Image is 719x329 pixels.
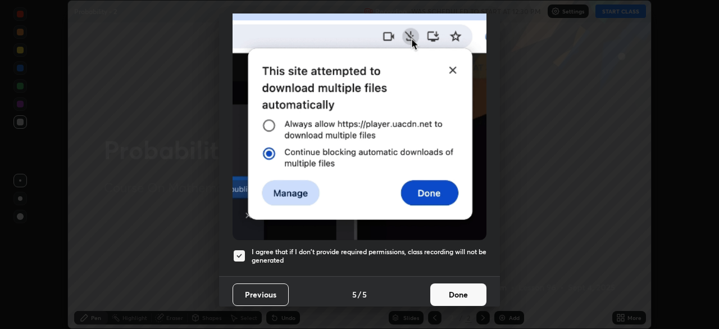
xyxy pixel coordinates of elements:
button: Previous [233,283,289,306]
button: Done [430,283,486,306]
h4: / [358,289,361,300]
h4: 5 [352,289,357,300]
h5: I agree that if I don't provide required permissions, class recording will not be generated [252,247,486,265]
h4: 5 [362,289,367,300]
